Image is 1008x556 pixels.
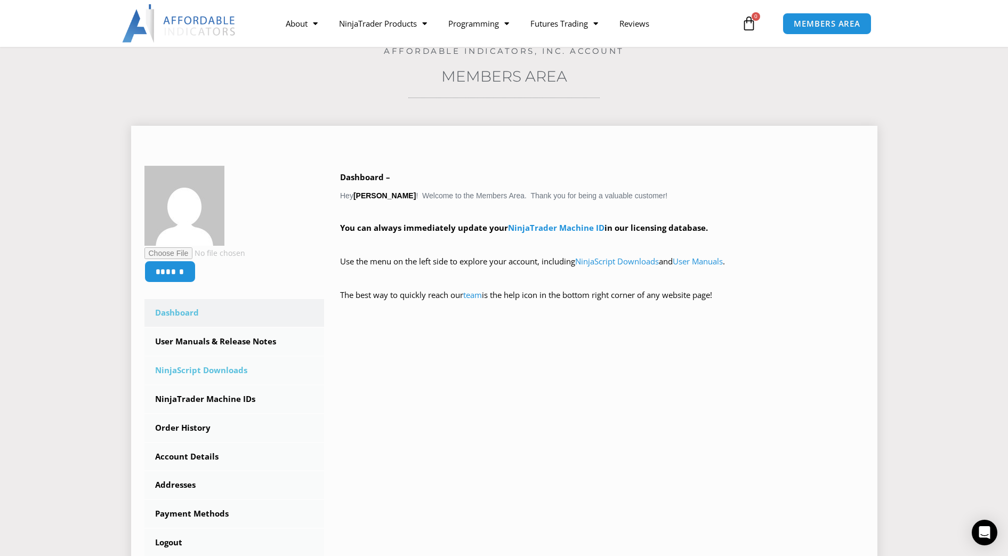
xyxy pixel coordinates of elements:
a: Members Area [441,67,567,85]
span: 0 [752,12,760,21]
nav: Menu [275,11,739,36]
a: Account Details [144,443,325,471]
a: User Manuals [673,256,723,267]
a: NinjaScript Downloads [144,357,325,384]
a: NinjaTrader Products [328,11,438,36]
a: About [275,11,328,36]
a: NinjaScript Downloads [575,256,659,267]
a: NinjaTrader Machine ID [508,222,604,233]
strong: [PERSON_NAME] [353,191,416,200]
p: The best way to quickly reach our is the help icon in the bottom right corner of any website page! [340,288,864,318]
a: 0 [725,8,772,39]
a: Reviews [609,11,660,36]
a: Affordable Indicators, Inc. Account [384,46,624,56]
a: Dashboard [144,299,325,327]
img: c86c6ecd8e1f5bc85b131fce452e59264040cdb071449d05d56cab408ed82198 [144,166,224,246]
strong: You can always immediately update your in our licensing database. [340,222,708,233]
a: Programming [438,11,520,36]
a: team [463,289,482,300]
img: LogoAI | Affordable Indicators – NinjaTrader [122,4,237,43]
a: Futures Trading [520,11,609,36]
b: Dashboard – [340,172,390,182]
a: Addresses [144,471,325,499]
a: NinjaTrader Machine IDs [144,385,325,413]
a: MEMBERS AREA [783,13,872,35]
div: Hey ! Welcome to the Members Area. Thank you for being a valuable customer! [340,170,864,318]
a: Payment Methods [144,500,325,528]
div: Open Intercom Messenger [972,520,997,545]
span: MEMBERS AREA [794,20,860,28]
p: Use the menu on the left side to explore your account, including and . [340,254,864,284]
a: Order History [144,414,325,442]
a: User Manuals & Release Notes [144,328,325,356]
